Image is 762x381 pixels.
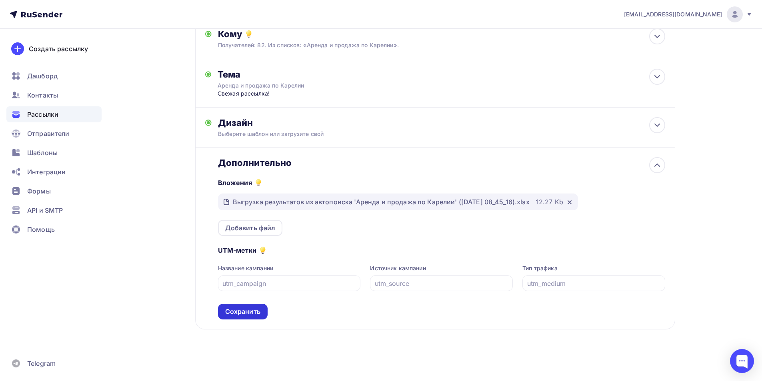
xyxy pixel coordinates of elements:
div: Тип трафика [522,264,665,272]
a: Шаблоны [6,145,102,161]
div: Тема [218,69,376,80]
a: Контакты [6,87,102,103]
a: [EMAIL_ADDRESS][DOMAIN_NAME] [624,6,752,22]
input: utm_campaign [222,279,356,288]
span: [EMAIL_ADDRESS][DOMAIN_NAME] [624,10,722,18]
div: Выгрузка результатов из автопоиска 'Аренда и продажа по Карелии' ([DATE] 08_45_16).xlsx [233,197,530,207]
span: Контакты [27,90,58,100]
a: Дашборд [6,68,102,84]
a: Отправители [6,126,102,142]
input: utm_medium [527,279,661,288]
div: 12.27 Kb [536,197,563,207]
div: Выберите шаблон или загрузите свой [218,130,621,138]
span: Отправители [27,129,70,138]
span: Telegram [27,359,56,368]
div: Создать рассылку [29,44,88,54]
div: Сохранить [225,307,260,316]
span: Шаблоны [27,148,58,158]
div: Источник кампании [370,264,513,272]
div: Кому [218,28,665,40]
a: Формы [6,183,102,199]
div: Название кампании [218,264,361,272]
div: Получателей: 82. Из списков: «Аренда и продажа по Карелии». [218,41,621,49]
span: Дашборд [27,71,58,81]
div: Добавить файл [225,223,276,233]
input: utm_source [375,279,508,288]
div: Дизайн [218,117,665,128]
h5: UTM-метки [218,245,256,255]
span: Помощь [27,225,55,234]
span: Формы [27,186,51,196]
span: API и SMTP [27,205,63,215]
a: Рассылки [6,106,102,122]
div: Свежая рассылка! [218,90,376,98]
div: Аренда и продажа по Карелии [218,82,360,90]
span: Рассылки [27,110,58,119]
h5: Вложения [218,178,252,188]
div: Дополнительно [218,157,665,168]
span: Интеграции [27,167,66,177]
